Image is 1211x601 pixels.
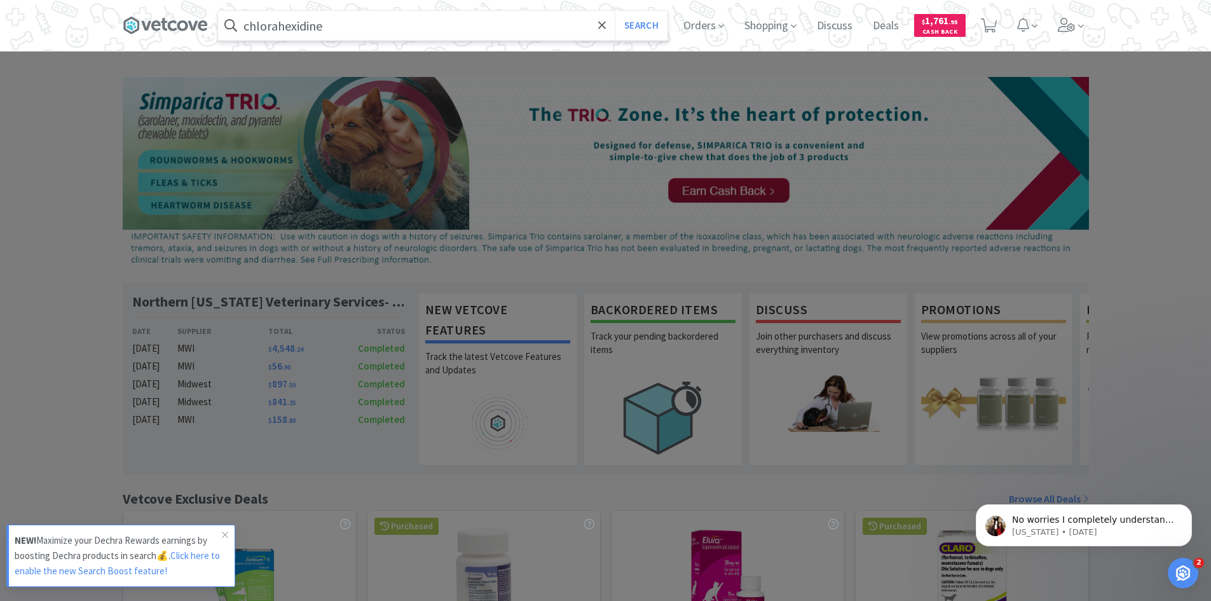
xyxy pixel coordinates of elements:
[615,11,667,40] button: Search
[15,534,36,546] strong: NEW!
[1194,558,1204,568] span: 2
[812,20,858,32] a: Discuss
[914,8,966,43] a: $1,761.95Cash Back
[922,15,958,27] span: 1,761
[922,29,958,37] span: Cash Back
[1168,558,1198,588] iframe: Intercom live chat
[922,18,925,26] span: $
[15,533,222,579] p: Maximize your Dechra Rewards earnings by boosting Dechra products in search💰.
[957,478,1211,567] iframe: Intercom notifications message
[868,20,904,32] a: Deals
[218,11,667,40] input: Search by item, sku, manufacturer, ingredient, size...
[948,18,958,26] span: . 95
